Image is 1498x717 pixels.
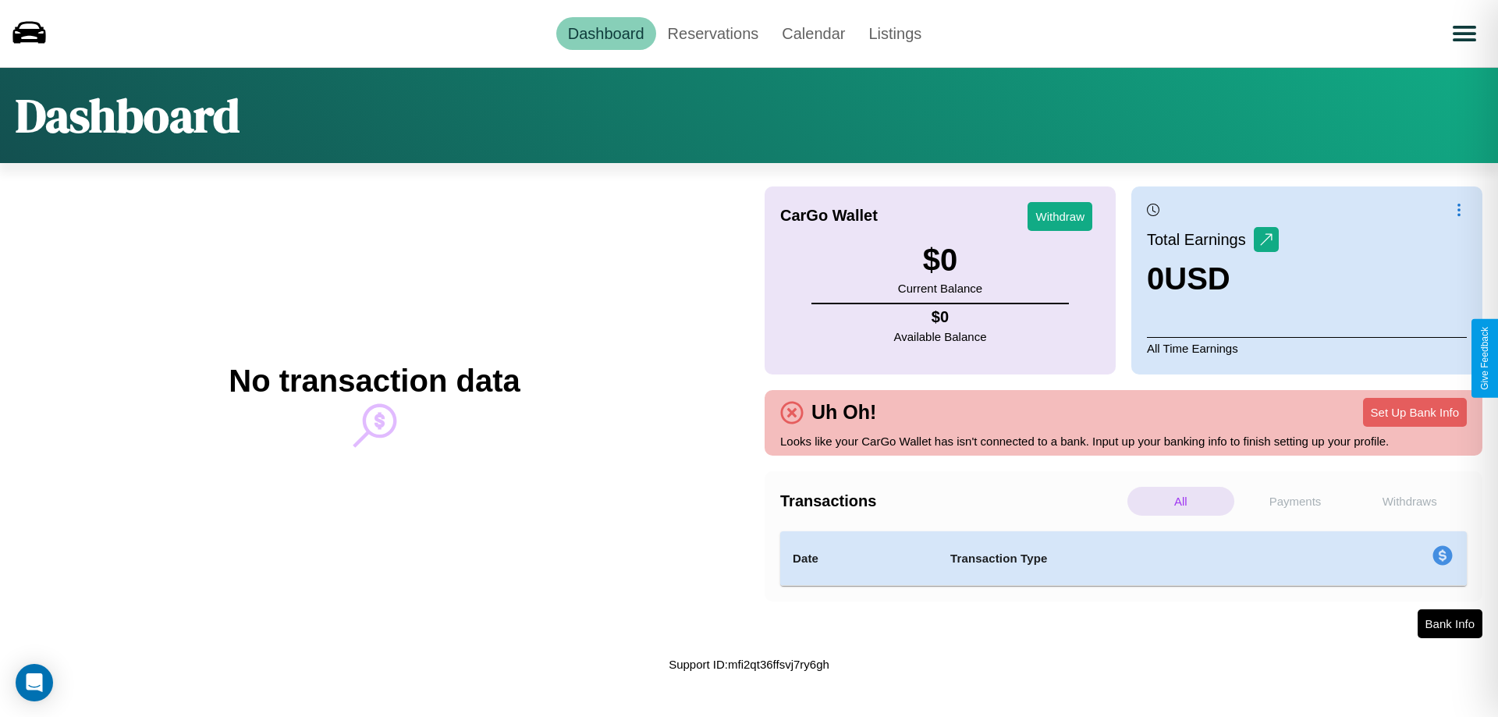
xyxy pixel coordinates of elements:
h4: Transaction Type [950,549,1305,568]
p: Support ID: mfi2qt36ffsvj7ry6gh [669,654,829,675]
div: Give Feedback [1479,327,1490,390]
h4: Uh Oh! [804,401,884,424]
p: All Time Earnings [1147,337,1467,359]
p: Available Balance [894,326,987,347]
p: Payments [1242,487,1349,516]
h3: 0 USD [1147,261,1279,296]
h4: $ 0 [894,308,987,326]
p: All [1127,487,1234,516]
h2: No transaction data [229,364,520,399]
h4: Date [793,549,925,568]
button: Set Up Bank Info [1363,398,1467,427]
button: Open menu [1443,12,1486,55]
h3: $ 0 [898,243,982,278]
p: Total Earnings [1147,225,1254,254]
a: Listings [857,17,933,50]
h1: Dashboard [16,83,240,147]
p: Current Balance [898,278,982,299]
table: simple table [780,531,1467,586]
button: Withdraw [1028,202,1092,231]
a: Dashboard [556,17,656,50]
p: Withdraws [1356,487,1463,516]
a: Reservations [656,17,771,50]
a: Calendar [770,17,857,50]
button: Bank Info [1418,609,1482,638]
h4: CarGo Wallet [780,207,878,225]
p: Looks like your CarGo Wallet has isn't connected to a bank. Input up your banking info to finish ... [780,431,1467,452]
h4: Transactions [780,492,1123,510]
div: Open Intercom Messenger [16,664,53,701]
